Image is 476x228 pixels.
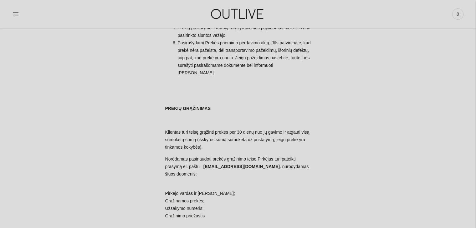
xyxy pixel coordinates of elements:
strong: [EMAIL_ADDRESS][DOMAIN_NAME] [203,164,280,169]
li: Prekių pristatymui į Kuršių Neriją taikomas papildomas mokestis nuo pasirinkto siuntos vežėjo. [177,24,311,39]
span: 0 [453,10,462,18]
p: Norėdamas pasinaudoti prekės grąžinimo teise Pirkėjas turi pateikti prašymą el. paštu – . nurodyd... [165,156,311,178]
a: 0 [452,7,463,21]
p: Pirkėjo vardas ir [PERSON_NAME]; Grąžinamos prekės; Užsakymo numeris; Grąžinimo priežastis [165,182,311,220]
p: Klientas turi teisę grąžinti prekes per 30 dienų nuo jų gavimo ir atgauti visą sumokėtą sumą (išs... [165,129,311,151]
img: OUTLIVE [199,3,277,25]
b: PREKIŲ GRĄŽINIMAS [165,106,210,111]
li: Pasirašydami Prekės priėmimo perdavimo aktą, Jūs patvirtinate, kad prekė nėra pažeista, dėl trans... [177,39,311,77]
